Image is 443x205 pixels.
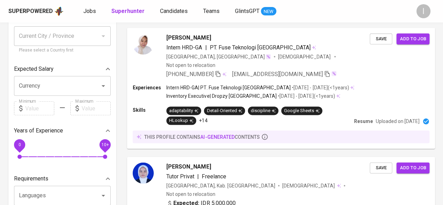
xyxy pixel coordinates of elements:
[133,84,166,91] p: Experiences
[101,142,109,147] span: 10+
[203,7,221,16] a: Teams
[373,164,389,172] span: Save
[277,93,335,100] p: • [DATE] - [DATE] ( <1 years )
[209,44,311,50] span: PT. Fuse Teknologi [GEOGRAPHIC_DATA]
[166,173,194,179] span: Tutor Privat
[19,47,106,54] p: Please select a Country first
[291,84,349,91] p: • [DATE] - [DATE] ( <1 years )
[160,7,189,16] a: Candidates
[98,191,108,200] button: Open
[14,172,111,186] div: Requirements
[166,162,211,171] span: [PERSON_NAME]
[261,8,276,15] span: NEW
[205,43,207,52] span: |
[111,8,145,14] b: Superhunter
[232,70,323,77] span: [EMAIL_ADDRESS][DOMAIN_NAME]
[235,7,276,16] a: GlintsGPT NEW
[83,8,96,14] span: Jobs
[207,107,242,114] div: Detail-Oriented
[14,65,54,73] p: Expected Salary
[133,33,154,54] img: 40f8358e3a527e18331091809f499508.jpg
[133,107,166,114] p: Skills
[144,133,260,140] p: this profile contains contents
[416,4,430,18] div: I
[169,107,198,114] div: adaptability
[282,182,335,189] span: [DEMOGRAPHIC_DATA]
[18,142,21,147] span: 0
[166,84,291,91] p: Intern HRD-GA | PT. Fuse Teknologi [GEOGRAPHIC_DATA]
[373,35,389,43] span: Save
[83,7,97,16] a: Jobs
[166,190,215,197] p: Not open to relocation
[396,162,429,173] button: Add to job
[166,93,277,100] p: Inventory Executive | Dropzy [GEOGRAPHIC_DATA]
[203,8,220,14] span: Teams
[166,44,202,50] span: Intern HRD-GA
[82,101,111,115] input: Value
[396,33,429,44] button: Add to job
[400,35,426,43] span: Add to job
[370,33,392,44] button: Save
[166,53,271,60] div: [GEOGRAPHIC_DATA], [GEOGRAPHIC_DATA]
[111,7,146,16] a: Superhunter
[133,162,154,183] img: 47507ef521f9eb136b1c9c0bcd11f09f.jpg
[166,61,215,68] p: Not open to relocation
[8,7,53,15] div: Superpowered
[169,117,193,124] div: HLookup
[166,70,213,77] span: [PHONE_NUMBER]
[54,6,64,16] img: app logo
[284,107,319,114] div: Google Sheets
[202,173,226,179] span: Freelance
[331,70,337,76] img: magic_wand.svg
[14,127,63,135] p: Years of Experience
[127,28,435,149] a: [PERSON_NAME]Intern HRD-GA|PT. Fuse Teknologi [GEOGRAPHIC_DATA][GEOGRAPHIC_DATA], [GEOGRAPHIC_DAT...
[160,8,188,14] span: Candidates
[265,54,271,59] img: magic_wand.svg
[200,134,234,139] span: AI-generated
[25,101,54,115] input: Value
[14,124,111,138] div: Years of Experience
[251,107,276,114] div: discipline
[166,33,211,42] span: [PERSON_NAME]
[400,164,426,172] span: Add to job
[14,175,48,183] p: Requirements
[376,118,420,125] p: Uploaded on [DATE]
[98,81,108,91] button: Open
[235,8,259,14] span: GlintsGPT
[197,172,199,180] span: |
[166,182,275,189] div: [GEOGRAPHIC_DATA], Kab. [GEOGRAPHIC_DATA]
[354,118,373,125] p: Resume
[370,162,392,173] button: Save
[8,6,64,16] a: Superpoweredapp logo
[278,53,331,60] span: [DEMOGRAPHIC_DATA]
[14,62,111,76] div: Expected Salary
[199,117,207,124] p: +14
